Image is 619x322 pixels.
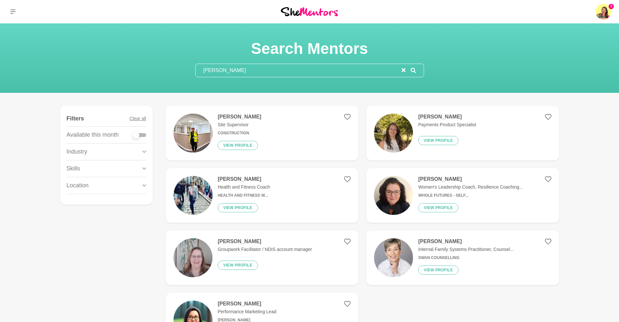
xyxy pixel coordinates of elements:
[218,246,312,253] p: Groupwork Facilitator / NDIS account manager
[218,121,261,128] p: Site Supervisor
[418,176,523,182] h4: [PERSON_NAME]
[418,136,458,145] button: View profile
[67,164,80,173] p: Skills
[174,176,213,215] img: 6305e0f47aafcdb46e336b7f2b877ed3982f60f7-512x640.jpg
[67,115,84,122] h4: Filters
[418,246,514,253] p: Internal Family Systems Practitioner, Counsel...
[67,130,119,139] p: Available this month
[418,114,476,120] h4: [PERSON_NAME]
[218,176,270,182] h4: [PERSON_NAME]
[418,266,458,275] button: View profile
[596,4,611,19] a: Roslyn Thompson3
[366,230,559,285] a: [PERSON_NAME]Internal Family Systems Practitioner, Counsel...Swan CounsellingView profile
[281,7,338,16] img: She Mentors Logo
[218,308,277,315] p: Performance Marketing Lead
[218,193,270,198] h6: Health and Fitness W...
[218,238,312,245] h4: [PERSON_NAME]
[174,238,213,277] img: cb6dec19b31aada7a244955812ceac56c7c19f10-1536x2048.jpg
[218,301,277,307] h4: [PERSON_NAME]
[67,147,87,156] p: Industry
[374,238,413,277] img: eff773c0afb13897795bb265d5847ff58732333d-714x790.png
[166,106,358,160] a: [PERSON_NAME]Site SupervisorConstructionView profile
[166,168,358,223] a: [PERSON_NAME]Health and Fitness CoachHealth and Fitness W...View profile
[166,230,358,285] a: [PERSON_NAME]Groupwork Facilitator / NDIS account managerView profile
[196,64,402,77] input: Search mentors
[418,121,476,128] p: Payments Product Specialist
[418,238,514,245] h4: [PERSON_NAME]
[366,106,559,160] a: [PERSON_NAME]Payments Product SpecialistView profile
[67,181,89,190] p: Location
[218,114,261,120] h4: [PERSON_NAME]
[218,131,261,136] h6: Construction
[366,168,559,223] a: [PERSON_NAME]Women's Leadership Coach, Resilience Coaching...Whole Futures - Self...View profile
[218,141,258,150] button: View profile
[218,203,258,212] button: View profile
[174,114,213,153] img: d4b34e1b5225b83baf293725a3552ac8a1e9e2a5-480x640.jpg
[418,255,514,260] h6: Swan Counselling
[218,261,258,270] button: View profile
[374,176,413,215] img: 5aeb252bf5a40be742549a1bb63f1101c2365f2e-280x373.jpg
[418,184,523,191] p: Women's Leadership Coach, Resilience Coaching...
[596,4,611,19] img: Roslyn Thompson
[130,111,146,126] button: Clear all
[609,4,614,9] span: 3
[418,203,458,212] button: View profile
[418,193,523,198] h6: Whole Futures - Self...
[218,184,270,191] p: Health and Fitness Coach
[374,114,413,153] img: 9ec1626dc3c44c4a0d32ed70d24ed80ba37d3d14-340x404.png
[195,39,424,58] h1: Search Mentors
